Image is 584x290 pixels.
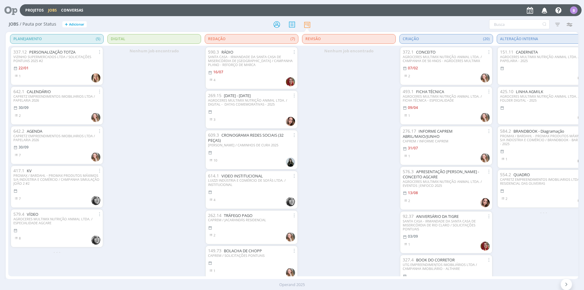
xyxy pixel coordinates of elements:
: 03/09 [408,234,418,239]
a: ANIVERSÁRIO DA TIGRE [416,214,459,219]
span: 584.2 [500,128,511,134]
img: G [286,232,295,242]
: 09/04 [408,105,418,110]
span: 425.10 [500,89,513,94]
a: KV [27,168,32,173]
img: J [286,197,295,206]
span: 590.3 [208,49,219,55]
img: T [286,117,295,126]
span: 337.12 [13,49,27,55]
span: 2 [19,113,21,118]
span: 1 [408,113,410,118]
div: SANTA CASA - IRMANDADE DA SANTA CASA DE MISERICÓRDIA DE [GEOGRAPHIC_DATA] / CAMPANHA PLANO - REFO... [208,55,295,67]
input: Busca [489,19,550,29]
a: LINHA AGMILK [516,89,543,94]
: 30/09 [19,145,29,150]
a: TRÁFEGO PAGO [224,213,252,218]
span: 1 [214,268,215,273]
div: Nenhum job encontrado [106,46,203,57]
span: 10 [214,158,217,162]
div: AGROCERES MULTIMIX NUTRIÇÃO ANIMAL LTDA. / CAMPANHA DE 50 ANOS - AGROCERES MULTIMIX [403,55,490,63]
span: PLANEJAMENTO [10,34,104,44]
span: 3 [214,117,215,122]
span: 493.1 [403,89,414,94]
div: CAPREM / SOLICITAÇÕES PONTUAIS [208,253,295,257]
img: J [91,236,100,245]
a: FICHA TÉCNICA [416,89,444,94]
img: G [286,268,295,277]
span: REVISÃO [302,34,396,44]
span: 8 [19,236,21,240]
span: 554.2 [500,172,511,177]
a: QUADRO [513,172,530,177]
a: APRESENTAÇÃO [PERSON_NAME] - CONCEITO AGCARE [403,169,479,180]
div: CAPREM / JACARANDÁS RESIDENCIAL [208,218,295,222]
img: G [481,242,490,251]
span: Jobs [9,22,19,27]
a: [DATE] - [DATE] [224,93,251,98]
div: Nenhum job encontrado [300,46,398,57]
a: BOLACHA DE CHOPP [224,248,262,253]
span: 7 [19,196,21,201]
span: 7 [19,153,21,157]
a: BOOK DO CORRETOR [416,257,455,263]
span: 262.14 [208,212,221,218]
: 30/09 [19,105,29,110]
span: 1 [506,157,507,161]
span: REDAÇÃO [205,34,298,44]
div: B [570,6,578,14]
img: J [91,196,100,205]
span: 2 [506,196,507,201]
span: 614.1 [208,173,219,179]
span: 372.1 [403,49,414,55]
button: Conversas [59,8,85,13]
span: 579.4 [13,211,24,217]
a: CONCEITO [416,49,436,55]
button: B [570,5,578,16]
span: 2 [408,74,410,78]
img: G [91,152,100,162]
span: 4 [214,78,215,82]
div: AGROCERES MULTIMIX NUTRIÇÃO ANIMAL LTDA. / FICHA TÉCNICA - ESPECIALIDADE [403,94,490,102]
a: Projetos [25,8,44,13]
img: T [91,73,100,82]
div: [PERSON_NAME] / CAMINHOS DE CURA 2025 [208,143,295,147]
div: PROMAX / BARDAHL - PROMAX PRODUTOS MÁXIMOS S/A INDÚSTRIA E COMÉRCIO / CAMPANHA SIMULAÇÃO JOÃO 2 #2 [13,173,100,186]
a: VÍDEO [27,211,38,217]
span: (20) [483,34,490,44]
span: / Pauta por Status [20,22,56,27]
span: DIGITAL [107,34,201,44]
span: 151.11 [500,49,513,55]
span: 609.3 [208,132,219,138]
div: VIZINHO SUPERMERCADOS LTDA / SOLICITAÇÕES PONTUAIS 2025 #2 [13,55,100,63]
span: 92.37 [403,213,414,219]
span: 642.2 [13,128,24,134]
div: CAPREM / INFORME CAPREM [403,139,490,143]
span: CRIAÇÃO [399,34,493,44]
a: CALENDÁRIO [27,89,51,94]
span: 642.1 [13,89,24,94]
span: Adicionar [69,23,84,26]
: 13/08 [408,190,418,195]
div: - - - [8,249,106,255]
img: T [481,198,490,207]
: 31/07 [408,145,418,151]
span: 4 [214,197,215,202]
span: 1 [19,74,21,78]
a: BRANDBOOK - Diagramação [513,128,564,134]
div: CAPRETZ EMPREENDIMENTOS IMOBILIARIOS LTDA / PAPELARIA 2026 [13,94,100,102]
span: 149.73 [208,248,221,253]
: 16/07 [213,69,223,75]
img: G [481,73,490,82]
a: PERSONALIZAÇÃO TOTZA [29,49,75,55]
span: 1 [408,154,410,158]
a: CADERNETA [516,49,538,55]
span: 417.1 [13,168,24,173]
span: + [65,21,68,28]
img: V [286,158,295,167]
img: G [91,113,100,122]
img: G [286,77,295,86]
div: AGROCERES MULTIMIX NUTRIÇÃO ANIMAL LTDA. / DIGITAL - DATAS COMEMORATIVAS - 2025 [208,98,295,106]
span: 2 [214,233,215,237]
span: 276.17 [403,128,416,134]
